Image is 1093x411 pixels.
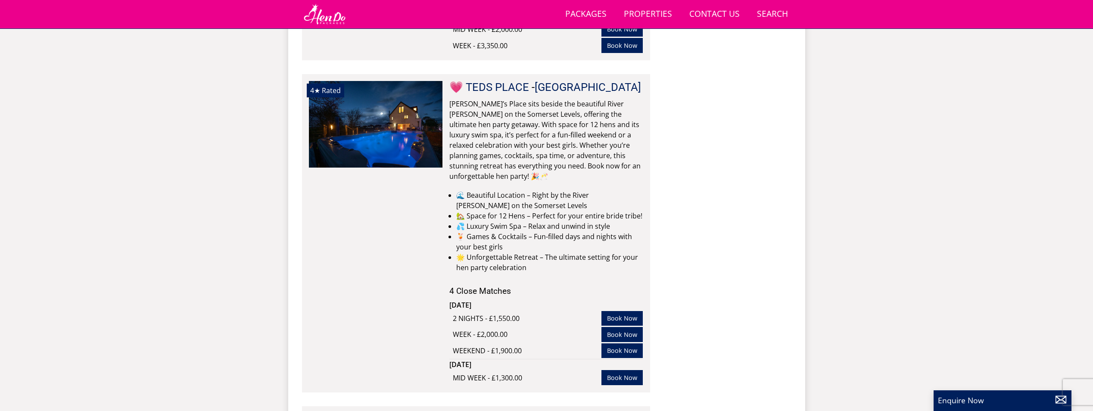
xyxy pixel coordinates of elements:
[456,252,643,273] li: 🌟 Unforgettable Retreat – The ultimate setting for your hen party celebration
[535,81,641,93] a: [GEOGRAPHIC_DATA]
[453,40,602,51] div: WEEK - £3,350.00
[453,24,602,34] div: MID WEEK - £2,000.00
[601,343,643,358] a: Book Now
[601,38,643,53] a: Book Now
[456,231,643,252] li: 🍹 Games & Cocktails – Fun-filled days and nights with your best girls
[456,221,643,231] li: 💦 Luxury Swim Spa – Relax and unwind in style
[562,5,610,24] a: Packages
[309,81,442,167] img: open-uri20250321-4642-33ba8m.original.
[310,86,320,95] span: 💗 TEDS PLACE has a 4 star rating under the Quality in Tourism Scheme
[449,359,566,370] div: [DATE]
[449,81,529,93] a: 💗 TEDS PLACE
[938,395,1067,406] p: Enquire Now
[686,5,743,24] a: Contact Us
[453,373,602,383] div: MID WEEK - £1,300.00
[601,370,643,385] a: Book Now
[754,5,791,24] a: Search
[601,311,643,326] a: Book Now
[449,286,643,296] h4: 4 Close Matches
[532,81,641,93] span: -
[620,5,676,24] a: Properties
[302,3,347,25] img: Hen Do Packages
[449,300,566,310] div: [DATE]
[449,99,643,181] p: [PERSON_NAME]’s Place sits beside the beautiful River [PERSON_NAME] on the Somerset Levels, offer...
[601,22,643,37] a: Book Now
[456,211,643,221] li: 🏡 Space for 12 Hens – Perfect for your entire bride tribe!
[456,190,643,211] li: 🌊 Beautiful Location – Right by the River [PERSON_NAME] on the Somerset Levels
[453,329,602,339] div: WEEK - £2,000.00
[322,86,341,95] span: Rated
[309,81,442,167] a: 4★ Rated
[453,346,602,356] div: WEEKEND - £1,900.00
[453,313,602,324] div: 2 NIGHTS - £1,550.00
[601,327,643,342] a: Book Now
